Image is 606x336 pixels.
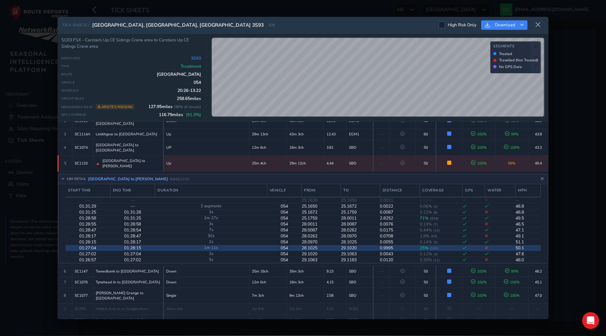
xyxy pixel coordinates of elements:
canvas: Map [212,38,544,116]
div: SC03 FSX - Carstairs Up CE Sidings Crane area to Carstairs Up CE Sidings Crane area [61,37,201,49]
span: ( 91.3 %) [186,112,201,117]
span: Miles.Yards format (e.g. 58.1037 = 58 miles + 1037 yards) 16 segments grouped [341,227,357,233]
td: 1m 11s [155,245,267,251]
td: 43.8 [528,129,548,140]
td: 43.3 [528,140,548,155]
span: ( 65 ) [431,234,437,238]
td: 01:28:47 [66,227,110,233]
span: ( 7 ) [433,222,438,227]
span: 0% [509,306,514,311]
td: 16m 3ch [287,277,324,288]
span: 116.79 miles [159,112,201,117]
span: Tynehead Jn to [GEOGRAPHIC_DATA] [96,280,160,285]
td: 12m 0ch [249,277,287,288]
td: down sub [163,303,249,314]
span: 100 % [471,269,487,274]
span: Miles.Yards format (e.g. 58.1037 = 58 miles + 1037 yards) 1 segments grouped [341,197,357,203]
span: Miles.Yards format (e.g. 58.1037 = 58 miles + 1037 yards) 8 segments grouped [341,209,357,215]
span: — [379,145,383,150]
td: 01:27:04 [110,251,155,257]
span: Miles.Yards format (e.g. 58.1026 = 58 miles + 1026 yards) 1 segments grouped [302,197,317,203]
td: UP [163,140,249,155]
td: 50.1 [516,245,541,251]
span: [GEOGRAPHIC_DATA] [157,72,201,77]
td: 0.0022 [380,203,420,209]
td: 0.0076 [380,221,420,227]
span: 100 % [471,132,487,137]
td: 01:28:47 [110,233,155,239]
td: 01:27:02 [110,257,155,263]
td: SBO [346,140,373,155]
td: 49.5 [516,215,541,221]
span: ▲ [96,161,100,166]
span: Miles.Yards format (e.g. 58.1026 = 58 miles + 1026 yards) 8 segments grouped [302,209,317,215]
td: 054 [267,245,301,251]
span: — [379,161,383,166]
span: ( 5 ) [433,240,438,244]
td: 054 [267,227,301,233]
span: [GEOGRAPHIC_DATA] to [PERSON_NAME] [102,158,160,169]
td: 0.9995 [380,245,420,251]
td: 3s [155,221,267,227]
td: 01:28:15 [110,245,155,251]
td: 2.58 [324,288,346,303]
span: 100 % [504,280,520,285]
span: Miles.Yards format (e.g. 58.1026 = 58 miles + 1026 yards) 4 segments grouped [302,251,317,257]
td: 01:28:17 [110,239,155,245]
td: — [267,197,301,203]
td: 4.15 [324,277,346,288]
td: 01:31:28 [110,209,155,215]
span: ( 161 ) [430,246,438,250]
span: Linlithgow to [GEOGRAPHIC_DATA] [96,132,157,137]
th: Vehicle [267,184,301,197]
span: Miles.Yards format (e.g. 58.1037 = 58 miles + 1037 yards) 324 segments grouped [341,215,357,221]
td: 054 [267,257,301,263]
td: SBO [346,288,373,303]
td: 46.8 [516,203,541,209]
button: Close detail view [539,176,545,182]
span: 25 % [420,245,438,251]
td: 46.5 [516,221,541,227]
td: 2s [155,239,267,245]
td: 01:28:58 [66,215,110,221]
td: 0.0011 [380,197,420,203]
th: Water [485,184,515,197]
td: 01:28:54 [110,227,155,233]
td: 49.4 [528,155,548,171]
td: 9.23 [324,266,346,277]
td: — [155,197,267,203]
span: Miles.Yards format (e.g. 58.1037 = 58 miles + 1037 yards) 7 segments grouped [341,221,357,227]
td: 50 [416,266,436,277]
td: — [110,203,155,209]
td: 2m 27s [155,215,267,221]
span: 0.44 % [420,227,440,233]
td: — [110,197,155,203]
span: 71 % [420,215,438,221]
td: 30s [155,233,267,239]
td: — [528,303,548,314]
span: ( 324 ) [430,216,438,221]
span: 100 % [471,145,487,150]
td: 50 [416,277,436,288]
span: — [379,132,383,137]
td: 50 [416,140,436,155]
span: 100 % [504,145,520,150]
span: 0.22 % [420,209,438,215]
td: 01:31:25 [110,215,155,221]
th: Start Time [66,184,110,197]
span: 100 % [471,280,487,285]
span: Niddrie East Jn to Craiglockhart [96,306,148,311]
td: 0.0043 [380,251,420,257]
span: Miles.Yards format (e.g. 58.1037 = 58 miles + 1037 yards) 161 segments grouped [341,245,357,251]
td: — [516,197,541,203]
td: 5s [155,257,267,263]
td: 50 [416,288,436,303]
span: — [379,280,383,285]
td: 40 [416,303,436,314]
td: 7s [155,227,267,233]
td: 49.1 [516,233,541,239]
th: GPS [463,184,485,197]
td: 16m 3ch [287,140,324,155]
span: ( 4 ) [433,252,438,256]
td: 01:31:29 [66,203,110,209]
